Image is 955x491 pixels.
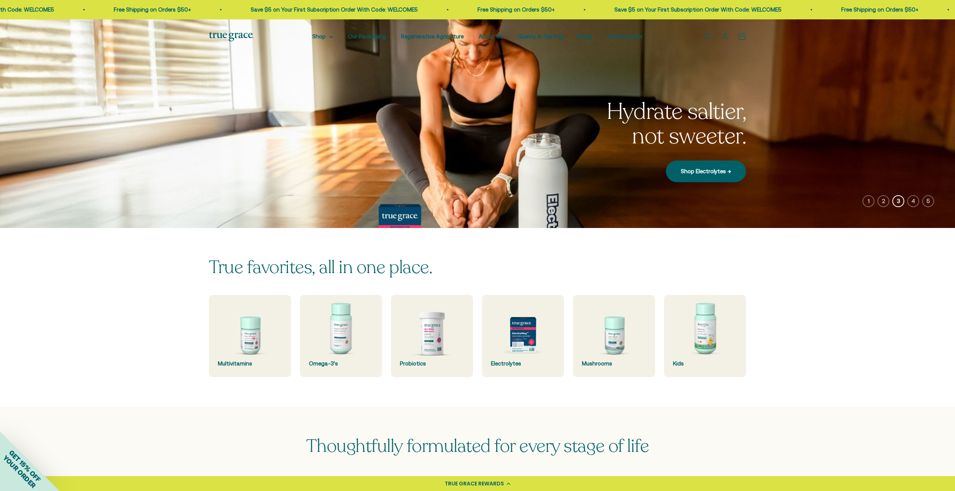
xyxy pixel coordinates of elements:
[306,434,649,458] span: Thoughtfully formulated for every stage of life
[613,5,780,14] p: Save $5 on Your First Subscription Order With Code: WELCOME5
[840,6,917,13] a: Free Shipping on Orders $50+
[491,359,555,368] div: Electrolytes
[209,255,432,279] split-lines: True favorites, all in one place.
[218,359,282,368] div: Multivitamins
[892,195,904,207] button: 3
[479,33,503,39] a: About Us
[518,33,563,39] a: Quality & Testing
[312,32,333,41] summary: Shop
[400,359,464,368] div: Probiotics
[209,295,291,377] a: Multivitamins
[664,295,746,377] a: Kids
[482,295,564,377] a: Electrolytes
[309,359,373,368] div: Omega-3's
[907,195,919,207] button: 4
[607,96,746,152] split-lines: Hydrate saltier, not sweeter.
[582,359,646,368] div: Mushrooms
[1,454,37,490] span: YOUR ORDER
[300,295,382,377] a: Omega-3's
[922,195,934,207] button: 5
[607,33,643,39] a: Store Locator
[862,195,874,207] button: 1
[673,359,737,368] div: Kids
[249,5,416,14] p: Save $5 on Your First Subscription Order With Code: WELCOME5
[573,295,655,377] a: Mushrooms
[445,480,504,488] div: TRUE GRACE REWARDS
[112,6,190,13] a: Free Shipping on Orders $50+
[391,295,473,377] a: Probiotics
[401,33,464,39] a: Regenerative Agriculture
[578,33,592,39] a: Blogs
[877,195,889,207] button: 2
[348,33,386,39] a: Our Packaging
[7,449,42,483] span: GET 15% OFF
[666,161,746,182] a: Shop Electrolytes →
[476,6,553,13] a: Free Shipping on Orders $50+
